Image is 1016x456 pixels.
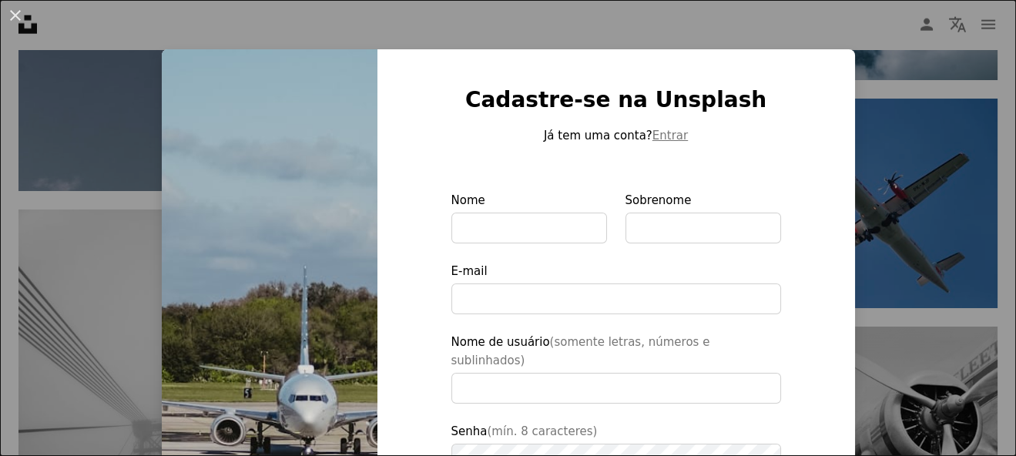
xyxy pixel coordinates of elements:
[625,213,781,243] input: Sobrenome
[451,283,781,314] input: E-mail
[451,86,781,114] h1: Cadastre-se na Unsplash
[625,191,781,243] label: Sobrenome
[451,191,607,243] label: Nome
[487,424,597,438] span: (mín. 8 caracteres)
[451,213,607,243] input: Nome
[451,373,781,404] input: Nome de usuário(somente letras, números e sublinhados)
[451,333,781,404] label: Nome de usuário
[451,262,781,314] label: E-mail
[451,335,710,367] span: (somente letras, números e sublinhados)
[451,126,781,145] p: Já tem uma conta?
[652,126,688,145] button: Entrar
